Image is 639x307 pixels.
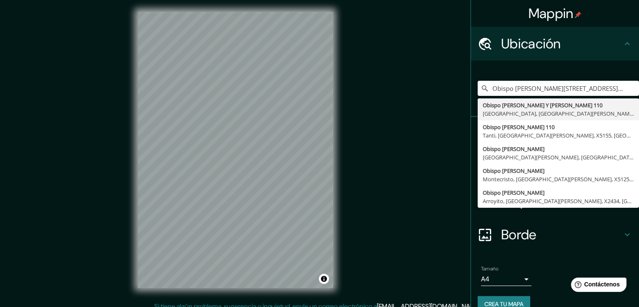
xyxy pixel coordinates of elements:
[564,274,630,298] iframe: Lanzador de widgets de ayuda
[483,167,544,175] font: Obispo [PERSON_NAME]
[471,218,639,251] div: Borde
[481,273,531,286] div: A4
[478,81,639,96] input: Elige tu ciudad o zona
[481,265,498,272] font: Tamaño
[529,5,573,22] font: Mappin
[471,27,639,61] div: Ubicación
[138,12,333,288] canvas: Mapa
[483,153,634,161] font: [GEOGRAPHIC_DATA][PERSON_NAME], [GEOGRAPHIC_DATA]
[319,274,329,284] button: Activar o desactivar atribución
[501,35,561,53] font: Ubicación
[481,275,489,283] font: A4
[501,226,536,243] font: Borde
[575,11,581,18] img: pin-icon.png
[483,123,555,131] font: Obispo [PERSON_NAME] 110
[471,151,639,184] div: Estilo
[483,189,544,196] font: Obispo [PERSON_NAME]
[483,101,602,109] font: Obispo [PERSON_NAME] Y [PERSON_NAME] 110
[471,184,639,218] div: Disposición
[483,145,544,153] font: Obispo [PERSON_NAME]
[471,117,639,151] div: Patas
